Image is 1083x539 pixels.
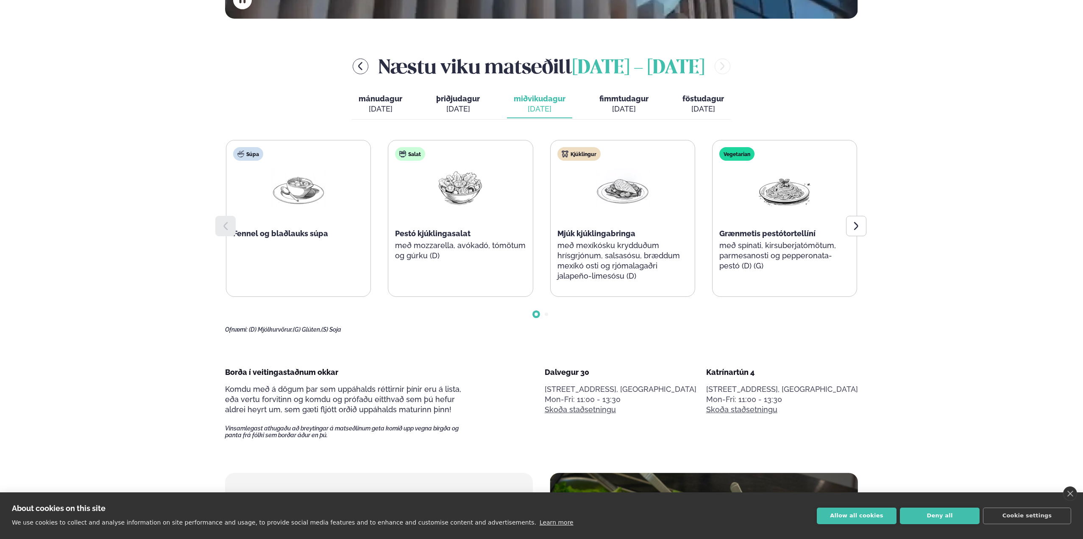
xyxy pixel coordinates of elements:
[817,508,896,524] button: Allow all cookies
[676,90,731,118] button: föstudagur [DATE]
[225,326,248,333] span: Ofnæmi:
[514,94,565,103] span: miðvikudagur
[682,94,724,103] span: föstudagur
[433,168,487,207] img: Salad.png
[706,394,858,405] div: Mon-Fri: 11:00 - 13:30
[706,384,858,394] p: [STREET_ADDRESS], [GEOGRAPHIC_DATA]
[353,59,368,74] button: menu-btn-left
[395,240,526,261] p: með mozzarella, avókadó, tómötum og gúrku (D)
[682,104,724,114] div: [DATE]
[321,326,341,333] span: (S) Soja
[572,59,704,78] span: [DATE] - [DATE]
[429,90,487,118] button: þriðjudagur [DATE]
[12,504,106,513] strong: About cookies on this site
[706,367,858,377] div: Katrínartún 4
[271,168,326,207] img: Soup.png
[514,104,565,114] div: [DATE]
[719,229,816,238] span: Grænmetis pestótortellíní
[545,384,696,394] p: [STREET_ADDRESS], [GEOGRAPHIC_DATA]
[719,147,754,161] div: Vegetarian
[359,104,402,114] div: [DATE]
[233,229,328,238] span: Fennel og blaðlauks súpa
[399,151,406,157] img: salad.svg
[12,519,536,526] p: We use cookies to collect and analyse information on site performance and usage, to provide socia...
[545,313,548,316] span: Go to slide 2
[983,508,1071,524] button: Cookie settings
[706,405,777,415] a: Skoða staðsetningu
[225,385,461,414] span: Komdu með á dögum þar sem uppáhalds réttirnir þínir eru á lista, eða vertu forvitinn og komdu og ...
[436,94,480,103] span: þriðjudagur
[545,367,696,377] div: Dalvegur 30
[593,90,655,118] button: fimmtudagur [DATE]
[757,168,812,207] img: Spagetti.png
[249,326,293,333] span: (D) Mjólkurvörur,
[237,151,244,157] img: soup.svg
[352,90,409,118] button: mánudagur [DATE]
[715,59,730,74] button: menu-btn-right
[545,394,696,405] div: Mon-Fri: 11:00 - 13:30
[545,405,616,415] a: Skoða staðsetningu
[379,53,704,80] h2: Næstu viku matseðill
[599,104,649,114] div: [DATE]
[557,229,635,238] span: Mjúk kjúklingabringa
[557,240,688,281] p: með mexíkósku krydduðum hrísgrjónum, salsasósu, bræddum mexíkó osti og rjómalagaðri jalapeño-lime...
[436,104,480,114] div: [DATE]
[535,313,538,316] span: Go to slide 1
[225,425,473,438] span: Vinsamlegast athugaðu að breytingar á matseðlinum geta komið upp vegna birgða og panta frá fólki ...
[225,368,338,377] span: Borða í veitingastaðnum okkar
[719,240,850,271] p: með spínati, kirsuberjatómötum, parmesanosti og pepperonata-pestó (D) (G)
[557,147,601,161] div: Kjúklingur
[359,94,402,103] span: mánudagur
[507,90,572,118] button: miðvikudagur [DATE]
[395,147,425,161] div: Salat
[1063,486,1077,501] a: close
[596,168,650,207] img: Chicken-breast.png
[233,147,263,161] div: Súpa
[599,94,649,103] span: fimmtudagur
[900,508,980,524] button: Deny all
[395,229,471,238] span: Pestó kjúklingasalat
[562,151,568,157] img: chicken.svg
[540,519,574,526] a: Learn more
[293,326,321,333] span: (G) Glúten,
